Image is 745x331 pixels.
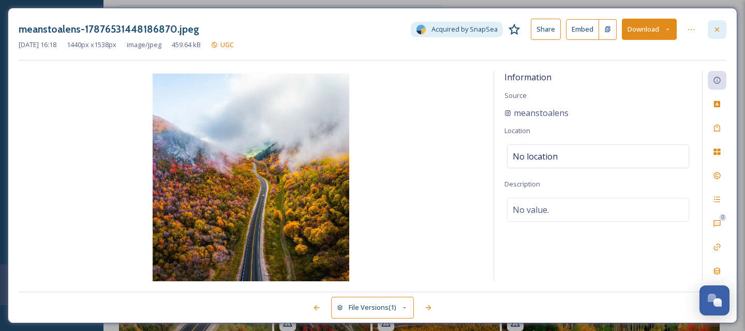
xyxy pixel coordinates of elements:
[504,126,530,135] span: Location
[127,40,161,50] span: image/jpeg
[331,297,414,318] button: File Versions(1)
[172,40,201,50] span: 459.64 kB
[504,179,540,189] span: Description
[19,40,56,50] span: [DATE] 16:18
[431,24,498,34] span: Acquired by SnapSea
[514,107,569,119] span: meanstoalens
[513,150,558,163] span: No location
[531,19,561,40] button: Share
[504,91,527,100] span: Source
[19,74,483,283] img: meanstoalens-17876531448186870.jpeg
[220,40,234,49] span: UGC
[416,24,426,35] img: snapsea-logo.png
[513,204,549,216] span: No value.
[699,285,729,315] button: Open Chat
[504,107,569,119] a: meanstoalens
[566,19,599,40] button: Embed
[719,214,726,221] div: 0
[19,22,199,37] h3: meanstoalens-17876531448186870.jpeg
[622,19,677,40] button: Download
[504,71,552,83] span: Information
[67,40,116,50] span: 1440 px x 1538 px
